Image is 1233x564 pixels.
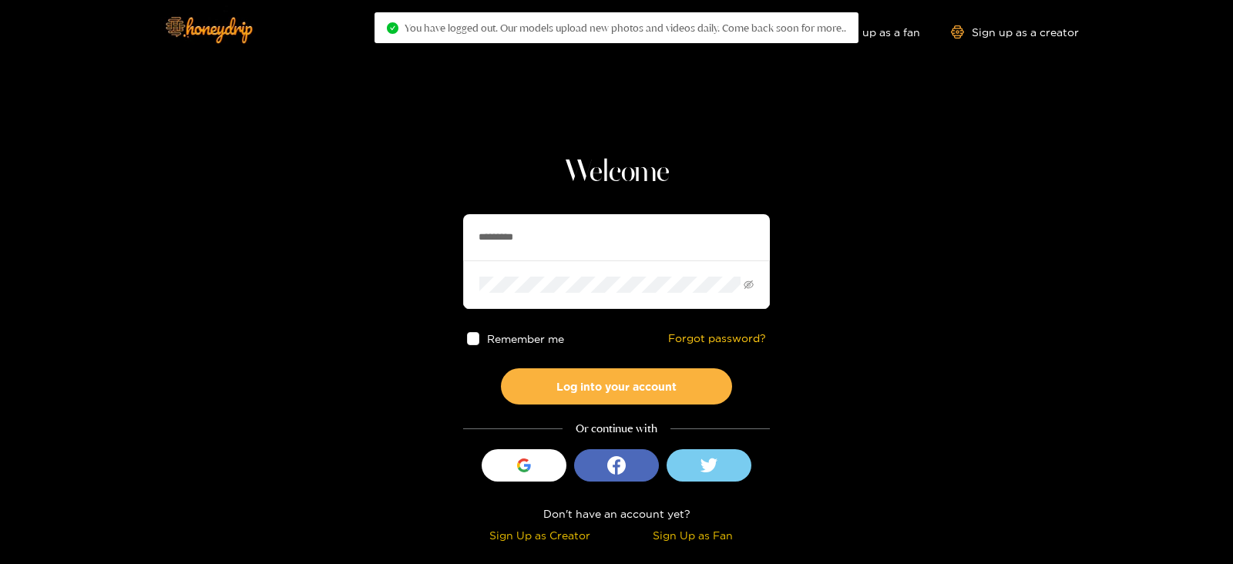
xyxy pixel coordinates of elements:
div: Sign Up as Fan [620,526,766,544]
a: Forgot password? [668,332,766,345]
a: Sign up as a creator [951,25,1079,39]
div: Don't have an account yet? [463,505,770,522]
span: You have logged out. Our models upload new photos and videos daily. Come back soon for more.. [405,22,846,34]
div: Sign Up as Creator [467,526,613,544]
span: eye-invisible [744,280,754,290]
div: Or continue with [463,420,770,438]
h1: Welcome [463,154,770,191]
button: Log into your account [501,368,732,405]
a: Sign up as a fan [815,25,920,39]
span: Remember me [488,333,565,344]
span: check-circle [387,22,398,34]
